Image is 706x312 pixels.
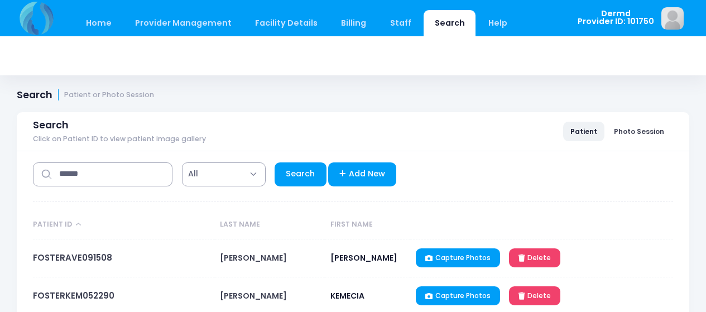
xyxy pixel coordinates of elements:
span: KEMECIA [330,290,364,301]
span: Search [33,119,69,131]
th: Last Name: activate to sort column ascending [215,210,325,239]
a: Delete [509,248,560,267]
span: [PERSON_NAME] [220,290,287,301]
a: Patient [563,122,604,141]
a: Staff [379,10,422,36]
th: First Name: activate to sort column ascending [325,210,410,239]
a: Provider Management [124,10,242,36]
span: [PERSON_NAME] [330,252,397,263]
a: Facility Details [244,10,329,36]
span: All [182,162,266,186]
a: Search [424,10,476,36]
a: Home [75,10,122,36]
a: Capture Photos [416,248,500,267]
a: Billing [330,10,377,36]
img: image [661,7,684,30]
small: Patient or Photo Session [64,91,154,99]
a: Search [275,162,326,186]
span: All [188,168,198,180]
th: Patient ID: activate to sort column descending [33,210,214,239]
span: Dermd Provider ID: 101750 [578,9,654,26]
a: Add New [328,162,397,186]
a: FOSTERKEM052290 [33,290,114,301]
span: Click on Patient ID to view patient image gallery [33,135,206,143]
a: Delete [509,286,560,305]
h1: Search [17,89,154,101]
span: [PERSON_NAME] [220,252,287,263]
a: Photo Session [607,122,671,141]
a: FOSTERAVE091508 [33,252,112,263]
a: Capture Photos [416,286,500,305]
a: Help [478,10,518,36]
